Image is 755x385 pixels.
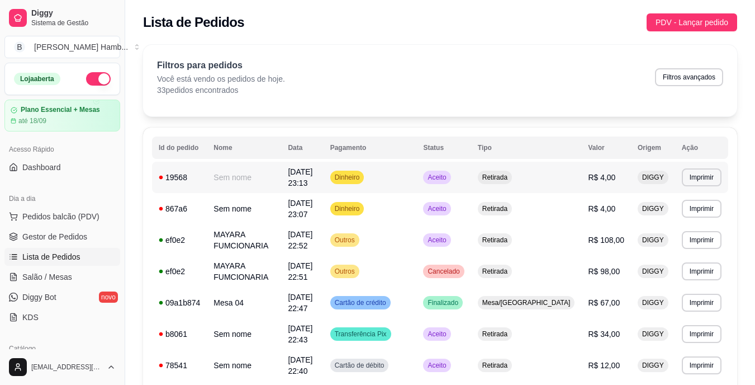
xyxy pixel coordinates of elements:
[207,137,281,159] th: Nome
[4,248,120,266] a: Lista de Pedidos
[22,292,56,303] span: Diggy Bot
[4,228,120,246] a: Gestor de Pedidos
[588,173,615,182] span: R$ 4,00
[4,4,120,31] a: DiggySistema de Gestão
[281,137,323,159] th: Data
[425,330,448,339] span: Aceito
[655,68,723,86] button: Filtros avançados
[4,268,120,286] a: Salão / Mesas
[22,271,72,283] span: Salão / Mesas
[157,59,285,72] p: Filtros para pedidos
[4,190,120,208] div: Dia a dia
[159,328,200,340] div: b8061
[288,355,312,375] span: [DATE] 22:40
[207,350,281,381] td: Sem nome
[4,140,120,158] div: Acesso Rápido
[588,236,624,245] span: R$ 108,00
[288,167,312,187] span: [DATE] 23:13
[288,324,312,344] span: [DATE] 22:43
[159,266,200,277] div: ef0e2
[86,72,111,86] button: Alterar Status
[4,100,120,132] a: Plano Essencial + Mesasaté 18/09
[425,267,462,276] span: Cancelado
[682,294,721,312] button: Imprimir
[425,361,448,370] span: Aceito
[647,13,737,31] button: PDV - Lançar pedido
[159,203,200,214] div: 867a6
[631,137,675,159] th: Origem
[640,330,666,339] span: DIGGY
[157,73,285,84] p: Você está vendo os pedidos de hoje.
[682,262,721,280] button: Imprimir
[480,267,510,276] span: Retirada
[4,308,120,326] a: KDS
[333,267,357,276] span: Outros
[31,363,102,372] span: [EMAIL_ADDRESS][DOMAIN_NAME]
[4,288,120,306] a: Diggy Botnovo
[588,361,620,370] span: R$ 12,00
[207,256,281,287] td: MAYARA FUMCIONARIA
[682,325,721,343] button: Imprimir
[152,137,207,159] th: Id do pedido
[471,137,582,159] th: Tipo
[159,234,200,246] div: ef0e2
[22,312,39,323] span: KDS
[425,173,448,182] span: Aceito
[333,361,387,370] span: Cartão de débito
[480,173,510,182] span: Retirada
[143,13,244,31] h2: Lista de Pedidos
[34,41,128,53] div: [PERSON_NAME] Hamb ...
[588,267,620,276] span: R$ 98,00
[682,356,721,374] button: Imprimir
[4,36,120,58] button: Select a team
[333,298,388,307] span: Cartão de crédito
[31,8,116,18] span: Diggy
[18,116,46,125] article: até 18/09
[324,137,417,159] th: Pagamento
[288,293,312,313] span: [DATE] 22:47
[675,137,728,159] th: Ação
[588,298,620,307] span: R$ 67,00
[682,231,721,249] button: Imprimir
[288,261,312,281] span: [DATE] 22:51
[22,251,80,262] span: Lista de Pedidos
[207,287,281,318] td: Mesa 04
[480,361,510,370] span: Retirada
[682,200,721,218] button: Imprimir
[640,298,666,307] span: DIGGY
[425,298,460,307] span: Finalizado
[425,236,448,245] span: Aceito
[22,162,61,173] span: Dashboard
[682,168,721,186] button: Imprimir
[656,16,728,29] span: PDV - Lançar pedido
[22,211,99,222] span: Pedidos balcão (PDV)
[581,137,631,159] th: Valor
[14,41,25,53] span: B
[480,204,510,213] span: Retirada
[480,330,510,339] span: Retirada
[333,236,357,245] span: Outros
[207,224,281,256] td: MAYARA FUMCIONARIA
[640,173,666,182] span: DIGGY
[333,173,362,182] span: Dinheiro
[333,330,389,339] span: Transferência Pix
[157,84,285,96] p: 33 pedidos encontrados
[4,354,120,381] button: [EMAIL_ADDRESS][DOMAIN_NAME]
[480,298,573,307] span: Mesa/[GEOGRAPHIC_DATA]
[159,360,200,371] div: 78541
[588,330,620,339] span: R$ 34,00
[207,318,281,350] td: Sem nome
[425,204,448,213] span: Aceito
[480,236,510,245] span: Retirada
[640,204,666,213] span: DIGGY
[640,236,666,245] span: DIGGY
[22,231,87,242] span: Gestor de Pedidos
[21,106,100,114] article: Plano Essencial + Mesas
[640,361,666,370] span: DIGGY
[159,172,200,183] div: 19568
[288,199,312,219] span: [DATE] 23:07
[159,297,200,308] div: 09a1b874
[31,18,116,27] span: Sistema de Gestão
[588,204,615,213] span: R$ 4,00
[4,208,120,226] button: Pedidos balcão (PDV)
